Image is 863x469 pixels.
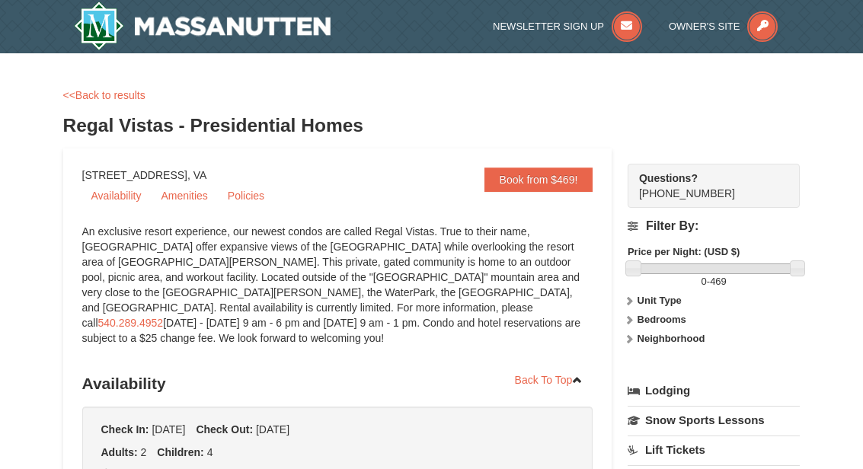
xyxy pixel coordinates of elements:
span: 0 [702,276,707,287]
a: Availability [82,184,151,207]
h3: Availability [82,368,593,399]
a: Book from $469! [484,167,593,192]
span: [DATE] [152,423,185,435]
span: [DATE] [256,423,289,435]
a: Amenities [152,184,216,207]
div: An exclusive resort experience, our newest condos are called Regal Vistas. True to their name, [G... [82,224,593,361]
strong: Price per Night: (USD $) [628,246,740,257]
span: 2 [141,446,147,458]
h3: Regal Vistas - Presidential Homes [63,110,801,141]
strong: Children: [157,446,203,458]
strong: Questions? [639,172,698,184]
a: <<Back to results [63,89,145,101]
a: Snow Sports Lessons [628,406,801,434]
strong: Bedrooms [638,314,686,325]
img: Massanutten Resort Logo [74,2,331,50]
a: Lodging [628,377,801,404]
a: Lift Tickets [628,435,801,464]
a: Policies [219,184,273,207]
strong: Check Out: [196,423,253,435]
strong: Check In: [101,423,149,435]
span: 4 [207,446,213,458]
strong: Adults: [101,446,138,458]
a: Back To Top [505,368,593,391]
strong: Unit Type [638,295,682,306]
span: 469 [710,276,727,287]
span: Newsletter Sign Up [493,21,604,32]
label: - [628,274,801,289]
h4: Filter By: [628,219,801,233]
strong: Neighborhood [638,333,705,344]
span: [PHONE_NUMBER] [639,171,773,199]
a: Newsletter Sign Up [493,21,642,32]
a: Massanutten Resort [74,2,331,50]
a: 540.289.4952 [98,317,164,329]
a: Owner's Site [669,21,778,32]
span: Owner's Site [669,21,740,32]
